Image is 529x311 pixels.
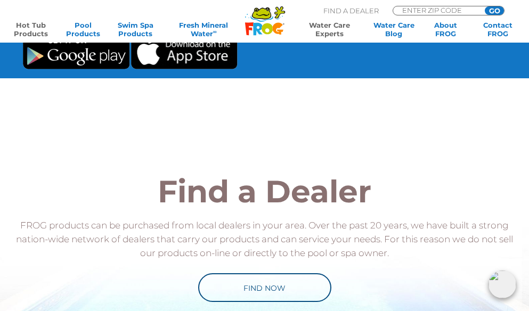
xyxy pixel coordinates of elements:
a: PoolProducts [63,21,103,38]
p: Find A Dealer [323,6,379,15]
a: AboutFROG [426,21,466,38]
sup: ∞ [213,29,217,35]
a: Hot TubProducts [11,21,51,38]
p: FROG products can be purchased from local dealers in your area. Over the past 20 years, we have b... [10,218,520,260]
h2: Find a Dealer [10,176,520,207]
img: Google Play [23,33,130,69]
img: openIcon [489,271,516,298]
a: Water CareBlog [373,21,414,38]
a: Swim SpaProducts [115,21,156,38]
a: ContactFROG [478,21,518,38]
a: Fresh MineralWater∞ [167,21,240,38]
a: Water CareExperts [297,21,362,38]
a: Find Now [198,273,331,302]
input: GO [485,6,504,15]
input: Zip Code Form [401,6,473,14]
img: Apple App Store [131,33,238,69]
